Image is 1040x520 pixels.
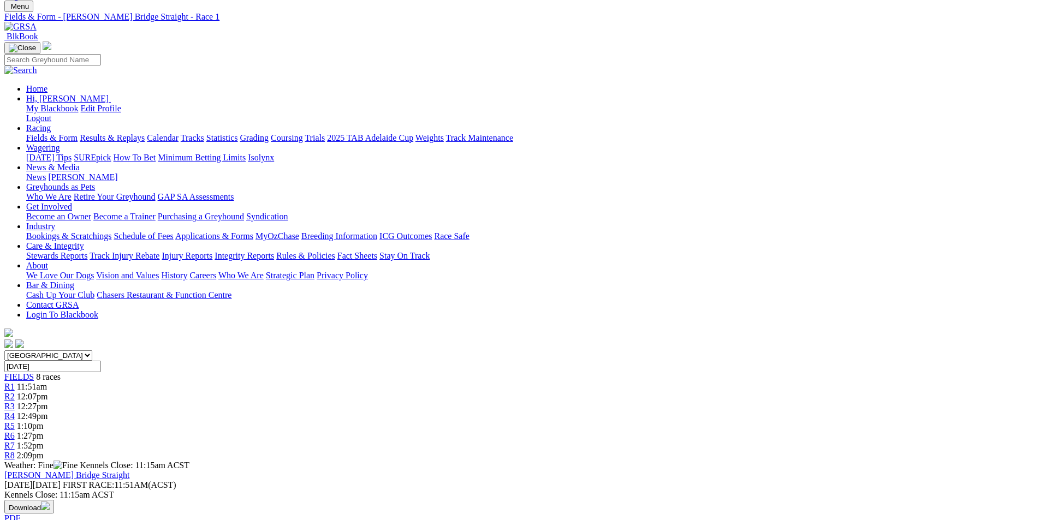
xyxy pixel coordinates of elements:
span: 8 races [36,372,61,381]
a: [PERSON_NAME] [48,172,117,182]
button: Toggle navigation [4,42,40,54]
a: My Blackbook [26,104,79,113]
span: 1:52pm [17,441,44,450]
a: Integrity Reports [215,251,274,260]
a: Isolynx [248,153,274,162]
span: 12:27pm [17,402,48,411]
div: Care & Integrity [26,251,1036,261]
a: Rules & Policies [276,251,335,260]
div: News & Media [26,172,1036,182]
a: How To Bet [114,153,156,162]
img: logo-grsa-white.png [4,328,13,337]
div: Racing [26,133,1036,143]
a: R4 [4,411,15,421]
a: Race Safe [434,231,469,241]
a: Racing [26,123,51,133]
a: Login To Blackbook [26,310,98,319]
a: Syndication [246,212,288,221]
a: Track Injury Rebate [90,251,159,260]
a: Injury Reports [162,251,212,260]
a: Fields & Form [26,133,78,142]
a: R7 [4,441,15,450]
a: Stay On Track [379,251,430,260]
a: R1 [4,382,15,391]
a: Trials [305,133,325,142]
img: twitter.svg [15,339,24,348]
div: About [26,271,1036,280]
a: Applications & Forms [175,231,253,241]
a: [PERSON_NAME] Bridge Straight [4,470,129,480]
a: Care & Integrity [26,241,84,250]
img: download.svg [41,501,50,510]
span: Menu [11,2,29,10]
div: Hi, [PERSON_NAME] [26,104,1036,123]
a: R5 [4,421,15,431]
a: MyOzChase [255,231,299,241]
a: 2025 TAB Adelaide Cup [327,133,413,142]
span: 12:49pm [17,411,48,421]
a: Cash Up Your Club [26,290,94,300]
a: Who We Are [26,192,72,201]
a: News [26,172,46,182]
a: Weights [415,133,444,142]
a: Logout [26,113,51,123]
div: Get Involved [26,212,1036,222]
a: Industry [26,222,55,231]
a: Privacy Policy [317,271,368,280]
a: About [26,261,48,270]
a: Bar & Dining [26,280,74,290]
a: We Love Our Dogs [26,271,94,280]
a: FIELDS [4,372,34,381]
img: Fine [54,461,78,470]
a: ICG Outcomes [379,231,432,241]
div: Industry [26,231,1036,241]
a: Purchasing a Greyhound [158,212,244,221]
span: 1:27pm [17,431,44,440]
a: BlkBook [4,32,38,41]
a: GAP SA Assessments [158,192,234,201]
span: 11:51AM(ACST) [63,480,176,489]
a: R6 [4,431,15,440]
a: Coursing [271,133,303,142]
a: Wagering [26,143,60,152]
div: Wagering [26,153,1036,163]
a: R3 [4,402,15,411]
a: Become an Owner [26,212,91,221]
div: Kennels Close: 11:15am ACST [4,490,1036,500]
a: Greyhounds as Pets [26,182,95,192]
span: [DATE] [4,480,61,489]
a: Tracks [181,133,204,142]
span: Hi, [PERSON_NAME] [26,94,109,103]
a: Edit Profile [81,104,121,113]
img: logo-grsa-white.png [43,41,51,50]
img: facebook.svg [4,339,13,348]
img: Search [4,65,37,75]
span: 11:51am [17,382,47,391]
a: Fields & Form - [PERSON_NAME] Bridge Straight - Race 1 [4,12,1036,22]
a: History [161,271,187,280]
a: Strategic Plan [266,271,314,280]
a: Home [26,84,47,93]
a: Calendar [147,133,179,142]
button: Download [4,500,54,513]
span: 2:09pm [17,451,44,460]
a: R2 [4,392,15,401]
a: [DATE] Tips [26,153,72,162]
a: Bookings & Scratchings [26,231,111,241]
a: Schedule of Fees [114,231,173,241]
a: SUREpick [74,153,111,162]
a: Chasers Restaurant & Function Centre [97,290,231,300]
a: Breeding Information [301,231,377,241]
span: R8 [4,451,15,460]
img: GRSA [4,22,37,32]
span: Kennels Close: 11:15am ACST [80,461,189,470]
a: Grading [240,133,269,142]
a: Careers [189,271,216,280]
a: Fact Sheets [337,251,377,260]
